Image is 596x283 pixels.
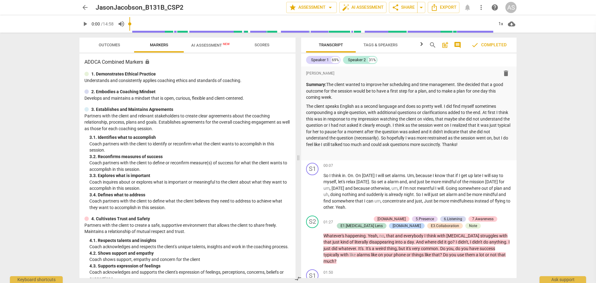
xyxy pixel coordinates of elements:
[306,163,318,175] div: Change speaker
[498,252,506,257] span: that
[469,246,480,251] span: have
[392,4,415,11] span: Share
[332,186,345,191] span: [DATE]
[338,179,346,184] span: let's
[481,186,489,191] span: out
[223,42,230,46] span: New
[89,244,291,250] p: Coach acknowledges and respects the client's unique talents, insights and work in the coaching pr...
[374,199,381,203] span: Filler word
[395,240,404,244] span: into
[392,4,399,11] span: share
[489,186,494,191] span: of
[417,179,425,184] span: just
[101,21,114,26] span: / 14:58
[499,192,506,197] span: and
[91,106,173,113] p: 3. Establishes and Maintains Agreements
[289,4,296,11] span: star
[348,173,353,178] span: On
[311,57,329,63] div: Speaker 1
[323,173,329,178] span: So
[397,246,399,251] span: ,
[92,21,100,26] span: 0:00
[306,103,512,148] p: The client speaks English as a second language and does so pretty well. I did find myself sometim...
[366,199,374,203] span: can
[255,43,269,47] span: Scores
[345,233,366,238] span: happening
[89,269,291,282] p: Coach acknowledges and supports the client's expression of feelings, perceptions, concerns, belie...
[444,216,462,222] div: 6.Listening
[334,259,336,264] span: ?
[389,2,418,13] button: Share
[503,186,511,191] span: and
[453,40,463,50] button: Show/Hide comments
[387,246,397,251] span: thing
[429,41,436,49] span: search
[405,173,407,178] span: .
[385,192,389,197] span: is
[491,4,499,11] span: help
[443,252,449,257] span: Do
[465,252,476,257] span: them
[431,223,459,229] div: E3.Collaboration
[453,240,456,244] span: ?
[393,223,421,229] div: [DOMAIN_NAME]
[81,4,89,11] span: arrow_back
[332,246,338,251] span: did
[407,173,414,178] span: Um
[368,57,377,63] div: 31%
[455,246,461,251] span: do
[341,223,383,229] div: E1.[MEDICAL_DATA] Lens
[382,199,407,203] span: concentrate
[508,240,510,244] span: I
[489,2,500,13] a: Help
[342,192,358,197] span: nothing
[354,186,371,191] span: because
[400,186,403,191] span: if
[424,192,431,197] span: will
[350,240,354,244] span: of
[363,43,398,47] span: Tags & Speakers
[482,173,484,178] span: I
[331,57,340,63] div: 69%
[499,233,508,238] span: with
[448,240,453,244] span: go
[369,240,395,244] span: disappearing
[330,186,332,191] span: ,
[323,233,345,238] span: Whatever's
[89,192,291,198] div: 3. 4. Defines what to address
[416,216,434,222] div: 5.Presence
[323,192,328,197] span: Filler word
[435,173,446,178] span: know
[431,192,439,197] span: just
[342,4,384,11] span: AI Assessment
[89,263,291,269] div: 4. 3. Supports expression of feelings
[89,153,291,160] div: 3. 2. Reconfirms measures of success
[306,81,512,101] p: The client wanted to improve her scheduling and time management. She decided that a good outcome ...
[389,192,404,197] span: already
[286,2,337,13] button: Assessment
[444,186,446,191] span: .
[96,4,183,11] h2: JasonJacobson_B131B_CSP2
[475,199,490,203] span: instead
[89,237,291,244] div: 4. 1. Respects talents and insights
[485,252,490,257] span: or
[345,173,348,178] span: .
[458,240,468,244] span: didn't
[422,192,424,197] span: I
[439,192,446,197] span: set
[356,246,358,251] span: .
[502,70,510,77] span: delete
[394,252,407,257] span: phone
[404,192,414,197] span: night
[323,259,334,264] span: much
[406,246,412,251] span: it's
[294,275,302,282] span: compare_arrows
[425,179,431,184] span: be
[358,192,366,197] span: and
[417,186,435,191] span: meantful
[468,173,474,178] span: up
[472,192,483,197] span: more
[431,4,457,11] span: Export
[404,233,424,238] span: everybody
[364,199,366,203] span: I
